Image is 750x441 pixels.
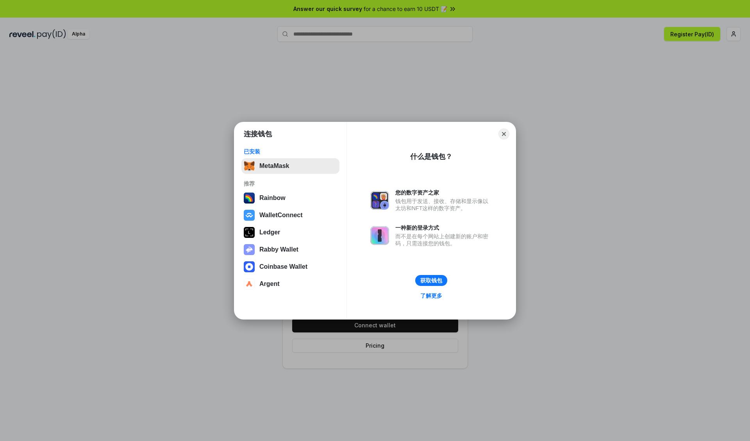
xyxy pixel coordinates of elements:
[420,292,442,299] div: 了解更多
[241,242,339,257] button: Rabby Wallet
[259,246,298,253] div: Rabby Wallet
[244,210,255,221] img: svg+xml,%3Csvg%20width%3D%2228%22%20height%3D%2228%22%20viewBox%3D%220%200%2028%2028%22%20fill%3D...
[259,195,286,202] div: Rainbow
[259,162,289,170] div: MetaMask
[370,191,389,210] img: svg+xml,%3Csvg%20xmlns%3D%22http%3A%2F%2Fwww.w3.org%2F2000%2Fsvg%22%20fill%3D%22none%22%20viewBox...
[420,277,442,284] div: 获取钱包
[241,259,339,275] button: Coinbase Wallet
[244,161,255,171] img: svg+xml,%3Csvg%20fill%3D%22none%22%20height%3D%2233%22%20viewBox%3D%220%200%2035%2033%22%20width%...
[395,233,492,247] div: 而不是在每个网站上创建新的账户和密码，只需连接您的钱包。
[395,224,492,231] div: 一种新的登录方式
[259,212,303,219] div: WalletConnect
[416,291,447,301] a: 了解更多
[259,263,307,270] div: Coinbase Wallet
[415,275,447,286] button: 获取钱包
[498,129,509,139] button: Close
[244,129,272,139] h1: 连接钱包
[395,198,492,212] div: 钱包用于发送、接收、存储和显示像以太坊和NFT这样的数字资产。
[241,207,339,223] button: WalletConnect
[259,280,280,287] div: Argent
[244,279,255,289] img: svg+xml,%3Csvg%20width%3D%2228%22%20height%3D%2228%22%20viewBox%3D%220%200%2028%2028%22%20fill%3D...
[244,148,337,155] div: 已安装
[410,152,452,161] div: 什么是钱包？
[241,190,339,206] button: Rainbow
[244,193,255,204] img: svg+xml,%3Csvg%20width%3D%22120%22%20height%3D%22120%22%20viewBox%3D%220%200%20120%20120%22%20fil...
[241,158,339,174] button: MetaMask
[395,189,492,196] div: 您的数字资产之家
[244,227,255,238] img: svg+xml,%3Csvg%20xmlns%3D%22http%3A%2F%2Fwww.w3.org%2F2000%2Fsvg%22%20width%3D%2228%22%20height%3...
[244,244,255,255] img: svg+xml,%3Csvg%20xmlns%3D%22http%3A%2F%2Fwww.w3.org%2F2000%2Fsvg%22%20fill%3D%22none%22%20viewBox...
[241,276,339,292] button: Argent
[370,226,389,245] img: svg+xml,%3Csvg%20xmlns%3D%22http%3A%2F%2Fwww.w3.org%2F2000%2Fsvg%22%20fill%3D%22none%22%20viewBox...
[244,261,255,272] img: svg+xml,%3Csvg%20width%3D%2228%22%20height%3D%2228%22%20viewBox%3D%220%200%2028%2028%22%20fill%3D...
[259,229,280,236] div: Ledger
[241,225,339,240] button: Ledger
[244,180,337,187] div: 推荐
